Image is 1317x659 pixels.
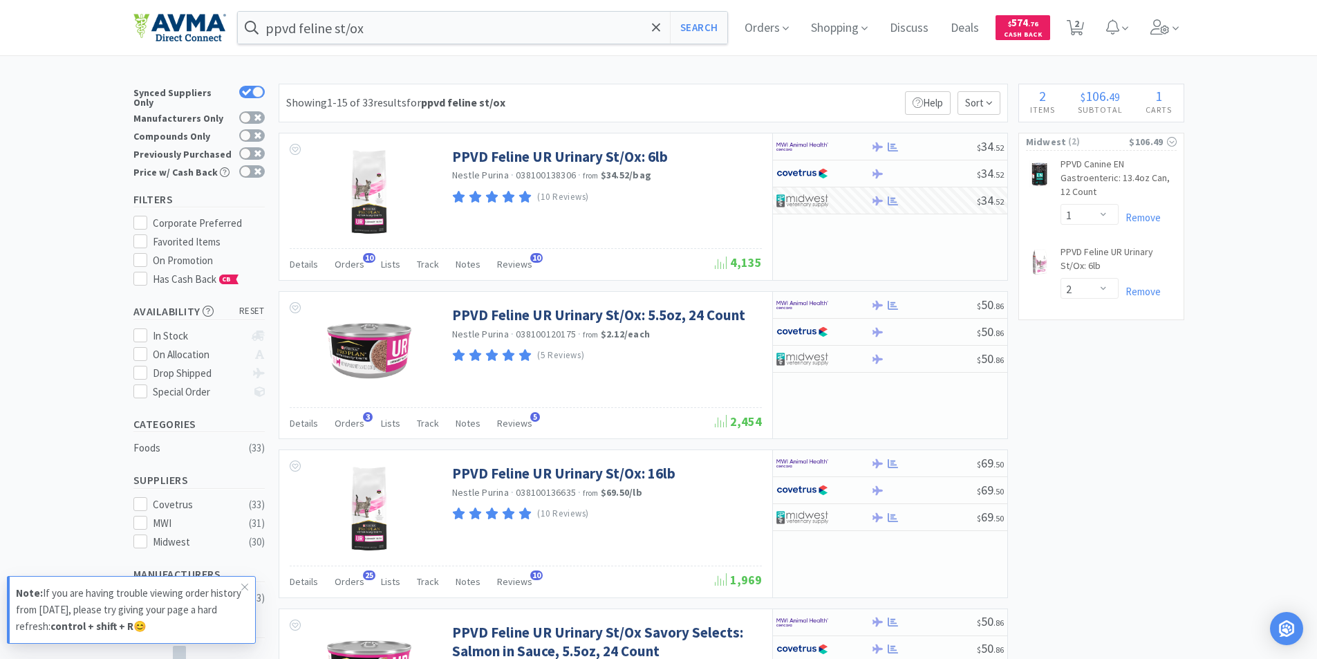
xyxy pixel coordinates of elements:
[50,620,133,633] strong: control + shift + R
[16,585,241,635] p: If you are having trouble viewing order history from [DATE], please try giving your page a hard r...
[133,111,232,123] div: Manufacturers Only
[238,12,728,44] input: Search by item, sku, manufacturer, ingredient, size...
[670,12,727,44] button: Search
[977,192,1004,208] span: 34
[993,169,1004,180] span: . 52
[324,464,414,554] img: 373b6cf872494adf9f466f3b493dd2a7_400822.jpg
[452,147,668,166] a: PPVD Feline UR Urinary St/Ox: 6lb
[511,169,514,181] span: ·
[977,169,981,180] span: $
[993,196,1004,207] span: . 52
[363,253,375,263] span: 10
[715,414,762,429] span: 2,454
[153,534,239,550] div: Midwest
[516,328,576,340] span: 038100120175
[578,328,581,340] span: ·
[776,190,828,211] img: 4dd14cff54a648ac9e977f0c5da9bc2e_5.png
[1008,16,1038,29] span: 574
[133,416,265,432] h5: Categories
[601,169,652,181] strong: $34.52 / bag
[363,570,375,580] span: 25
[290,575,318,588] span: Details
[977,165,1004,181] span: 34
[958,91,1000,115] span: Sort
[530,570,543,580] span: 10
[381,575,400,588] span: Lists
[977,297,1004,313] span: 50
[381,417,400,429] span: Lists
[1039,87,1046,104] span: 2
[220,275,234,284] span: CB
[977,482,1004,498] span: 69
[977,644,981,655] span: $
[977,640,1004,656] span: 50
[133,147,232,159] div: Previously Purchased
[511,328,514,340] span: ·
[977,138,1004,154] span: 34
[977,459,981,470] span: $
[776,612,828,633] img: f6b2451649754179b5b4e0c70c3f7cb0_2.png
[456,258,480,270] span: Notes
[776,295,828,315] img: f6b2451649754179b5b4e0c70c3f7cb0_2.png
[153,365,245,382] div: Drop Shipped
[381,258,400,270] span: Lists
[977,618,981,628] span: $
[1061,245,1177,278] a: PPVD Feline UR Urinary St/Ox: 6lb
[456,417,480,429] span: Notes
[497,575,532,588] span: Reviews
[133,566,265,582] h5: Manufacturers
[153,252,265,269] div: On Promotion
[249,534,265,550] div: ( 30 )
[977,486,981,496] span: $
[1026,134,1067,149] span: Midwest
[993,355,1004,365] span: . 86
[1067,103,1134,116] h4: Subtotal
[16,586,43,600] strong: Note:
[1061,158,1177,204] a: PPVD Canine EN Gastroenteric: 13.4oz Can, 12 Count
[133,13,226,42] img: e4e33dab9f054f5782a47901c742baa9_102.png
[249,515,265,532] div: ( 31 )
[993,301,1004,311] span: . 86
[1109,90,1120,104] span: 49
[249,496,265,513] div: ( 33 )
[407,95,505,109] span: for
[884,22,934,35] a: Discuss
[776,480,828,501] img: 77fca1acd8b6420a9015268ca798ef17_1.png
[1081,90,1085,104] span: $
[153,346,245,363] div: On Allocation
[776,349,828,369] img: 4dd14cff54a648ac9e977f0c5da9bc2e_5.png
[1134,103,1184,116] h4: Carts
[1129,134,1176,149] div: $106.49
[993,513,1004,523] span: . 50
[993,486,1004,496] span: . 50
[977,301,981,311] span: $
[417,417,439,429] span: Track
[497,258,532,270] span: Reviews
[993,328,1004,338] span: . 86
[537,190,589,205] p: (10 Reviews)
[290,258,318,270] span: Details
[905,91,951,115] p: Help
[452,464,675,483] a: PPVD Feline UR Urinary St/Ox: 16lb
[977,196,981,207] span: $
[1067,135,1130,149] span: ( 2 )
[537,349,584,363] p: (5 Reviews)
[417,575,439,588] span: Track
[133,440,245,456] div: Foods
[945,22,984,35] a: Deals
[286,94,505,112] div: Showing 1-15 of 33 results
[249,590,265,606] div: ( 33 )
[249,440,265,456] div: ( 33 )
[1061,24,1090,36] a: 2
[335,575,364,588] span: Orders
[516,486,576,499] span: 038100136635
[993,142,1004,153] span: . 52
[497,417,532,429] span: Reviews
[363,412,373,422] span: 3
[133,165,232,177] div: Price w/ Cash Back
[1019,103,1067,116] h4: Items
[977,509,1004,525] span: 69
[977,142,981,153] span: $
[1028,19,1038,28] span: . 76
[977,351,1004,366] span: 50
